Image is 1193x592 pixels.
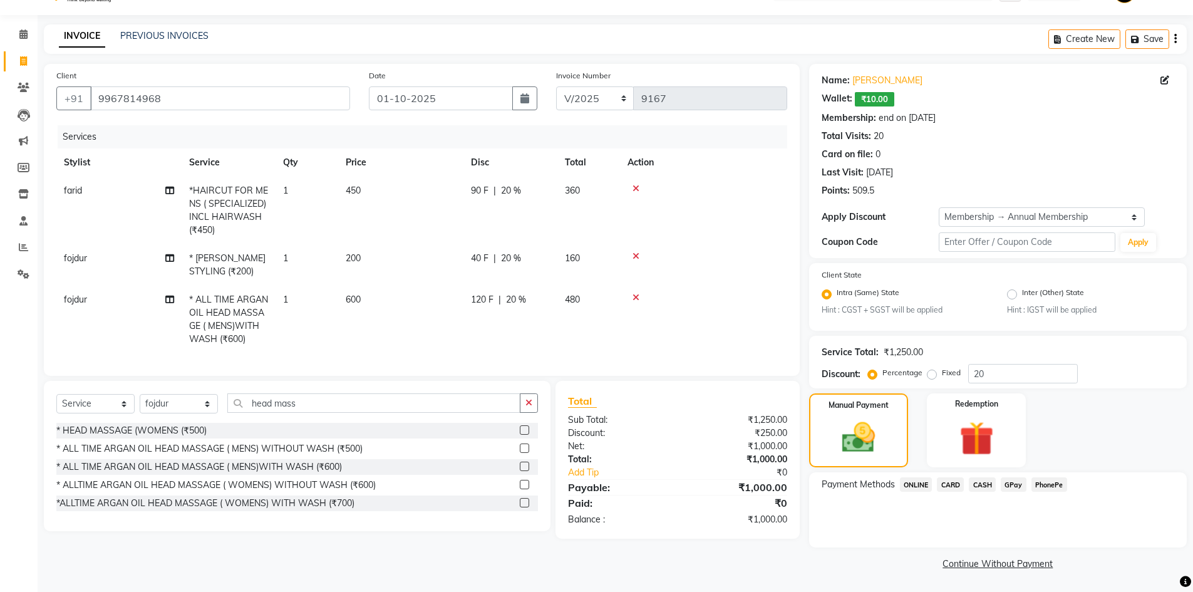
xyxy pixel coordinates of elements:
span: 20 % [506,293,526,306]
span: Payment Methods [822,478,895,491]
span: 360 [565,185,580,196]
span: 450 [346,185,361,196]
a: PREVIOUS INVOICES [120,30,209,41]
div: Balance : [559,513,678,526]
small: Hint : CGST + SGST will be applied [822,304,989,316]
span: 120 F [471,293,493,306]
div: ₹1,000.00 [678,440,797,453]
span: farid [64,185,82,196]
span: PhonePe [1031,477,1067,492]
span: fojdur [64,294,87,305]
div: ₹1,000.00 [678,480,797,495]
small: Hint : IGST will be applied [1007,304,1174,316]
label: Inter (Other) State [1022,287,1084,302]
div: 509.5 [852,184,874,197]
div: * ALL TIME ARGAN OIL HEAD MASSAGE ( MENS)WITH WASH (₹600) [56,460,342,474]
div: ₹1,000.00 [678,453,797,466]
div: Card on file: [822,148,873,161]
div: Total: [559,453,678,466]
span: | [493,184,496,197]
a: Add Tip [559,466,697,479]
span: fojdur [64,252,87,264]
label: Percentage [882,367,922,378]
span: CASH [969,477,996,492]
div: * ALLTIME ARGAN OIL HEAD MASSAGE ( WOMENS) WITHOUT WASH (₹600) [56,479,376,492]
label: Manual Payment [829,400,889,411]
th: Qty [276,148,338,177]
span: * [PERSON_NAME] STYLING (₹200) [189,252,266,277]
div: ₹0 [698,466,797,479]
label: Invoice Number [556,70,611,81]
div: ₹1,250.00 [678,413,797,427]
input: Enter Offer / Coupon Code [939,232,1115,252]
th: Total [557,148,620,177]
label: Client [56,70,76,81]
div: Discount: [822,368,860,381]
label: Fixed [942,367,961,378]
th: Action [620,148,787,177]
span: | [493,252,496,265]
span: 20 % [501,184,521,197]
div: Coupon Code [822,236,939,249]
img: _cash.svg [832,418,886,457]
button: +91 [56,86,91,110]
div: ₹250.00 [678,427,797,440]
div: Points: [822,184,850,197]
span: Total [568,395,597,408]
span: GPay [1001,477,1026,492]
span: CARD [937,477,964,492]
div: Last Visit: [822,166,864,179]
th: Stylist [56,148,182,177]
span: *HAIRCUT FOR MENS ( SPECIALIZED) INCL HAIRWASH (₹450) [189,185,268,236]
label: Redemption [955,398,998,410]
div: * HEAD MASSAGE (WOMENS (₹500) [56,424,207,437]
th: Price [338,148,463,177]
span: 1 [283,294,288,305]
button: Create New [1048,29,1120,49]
span: 40 F [471,252,488,265]
div: Sub Total: [559,413,678,427]
div: * ALL TIME ARGAN OIL HEAD MASSAGE ( MENS) WITHOUT WASH (₹500) [56,442,363,455]
a: Continue Without Payment [812,558,1184,571]
span: * ALL TIME ARGAN OIL HEAD MASSAGE ( MENS)WITH WASH (₹600) [189,294,268,345]
div: Net: [559,440,678,453]
div: Service Total: [822,346,879,359]
div: Discount: [559,427,678,440]
button: Apply [1120,233,1156,252]
span: 1 [283,252,288,264]
div: Payable: [559,480,678,495]
span: 600 [346,294,361,305]
div: [DATE] [866,166,893,179]
div: ₹1,250.00 [884,346,923,359]
span: 20 % [501,252,521,265]
div: 20 [874,130,884,143]
button: Save [1125,29,1169,49]
a: [PERSON_NAME] [852,74,922,87]
span: 200 [346,252,361,264]
span: 160 [565,252,580,264]
th: Service [182,148,276,177]
img: _gift.svg [949,417,1004,460]
input: Search by Name/Mobile/Email/Code [90,86,350,110]
div: *ALLTIME ARGAN OIL HEAD MASSAGE ( WOMENS) WITH WASH (₹700) [56,497,354,510]
span: ₹10.00 [855,92,894,106]
label: Client State [822,269,862,281]
div: Services [58,125,797,148]
div: end on [DATE] [879,112,936,125]
div: ₹0 [678,496,797,511]
div: 0 [875,148,881,161]
span: | [498,293,501,306]
div: Total Visits: [822,130,871,143]
div: ₹1,000.00 [678,513,797,526]
span: ONLINE [900,477,932,492]
label: Intra (Same) State [837,287,899,302]
div: Apply Discount [822,210,939,224]
div: Membership: [822,112,876,125]
th: Disc [463,148,557,177]
span: 1 [283,185,288,196]
div: Wallet: [822,92,852,106]
div: Paid: [559,496,678,511]
span: 480 [565,294,580,305]
span: 90 F [471,184,488,197]
a: INVOICE [59,25,105,48]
